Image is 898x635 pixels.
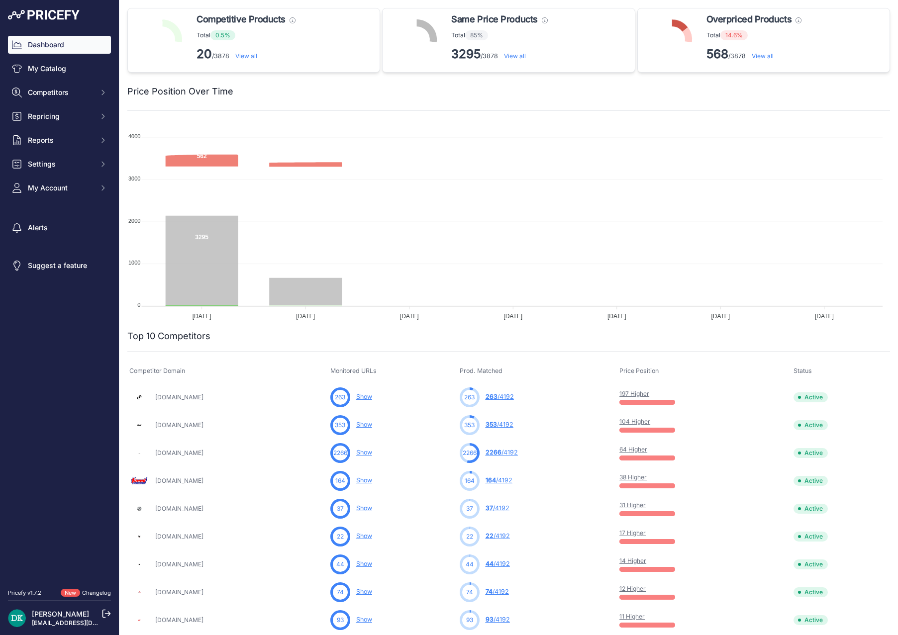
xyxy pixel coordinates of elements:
[463,449,477,457] span: 2266
[486,393,498,400] span: 263
[356,616,372,623] a: Show
[619,529,646,537] a: 17 Higher
[486,560,494,567] span: 44
[235,52,257,60] a: View all
[619,390,649,397] a: 197 Higher
[155,616,203,624] a: [DOMAIN_NAME]
[466,504,473,513] span: 37
[337,588,344,597] span: 74
[32,610,89,618] a: [PERSON_NAME]
[337,504,344,513] span: 37
[28,159,93,169] span: Settings
[61,589,80,597] span: New
[193,313,211,320] tspan: [DATE]
[8,219,111,237] a: Alerts
[128,133,140,139] tspan: 4000
[8,589,41,597] div: Pricefy v1.7.2
[619,418,650,425] a: 104 Higher
[460,367,502,374] span: Prod. Matched
[451,47,481,61] strong: 3295
[8,131,111,149] button: Reports
[794,504,828,514] span: Active
[486,393,514,400] a: 263/4192
[486,449,518,456] a: 2266/4192
[356,393,372,400] a: Show
[356,449,372,456] a: Show
[619,613,645,620] a: 11 Higher
[466,588,473,597] span: 74
[486,616,494,623] span: 93
[794,448,828,458] span: Active
[486,421,513,428] a: 353/4192
[155,533,203,540] a: [DOMAIN_NAME]
[607,313,626,320] tspan: [DATE]
[706,12,792,26] span: Overpriced Products
[356,476,372,484] a: Show
[400,313,419,320] tspan: [DATE]
[8,179,111,197] button: My Account
[82,589,111,596] a: Changelog
[127,329,210,343] h2: Top 10 Competitors
[706,30,801,40] p: Total
[128,176,140,181] tspan: 3000
[794,559,828,569] span: Active
[486,560,510,567] a: 44/4192
[356,588,372,595] a: Show
[356,560,372,567] a: Show
[128,260,140,266] tspan: 1000
[503,313,522,320] tspan: [DATE]
[8,257,111,274] a: Suggest a feature
[28,88,93,97] span: Competitors
[465,476,475,485] span: 164
[28,183,93,193] span: My Account
[486,449,501,456] span: 2266
[356,504,372,512] a: Show
[451,46,547,62] p: /3878
[8,36,111,54] a: Dashboard
[127,85,233,98] h2: Price Position Over Time
[466,616,473,625] span: 93
[8,155,111,173] button: Settings
[333,449,347,457] span: 2266
[337,532,344,541] span: 22
[464,421,475,430] span: 353
[619,473,647,481] a: 38 Higher
[619,557,646,564] a: 14 Higher
[711,313,730,320] tspan: [DATE]
[8,36,111,577] nav: Sidebar
[137,302,140,308] tspan: 0
[337,616,344,625] span: 93
[128,218,140,224] tspan: 2000
[486,504,493,512] span: 37
[197,30,296,40] p: Total
[619,585,646,592] a: 12 Higher
[794,367,812,374] span: Status
[794,587,828,597] span: Active
[155,505,203,512] a: [DOMAIN_NAME]
[706,46,801,62] p: /3878
[335,476,345,485] span: 164
[336,560,344,569] span: 44
[466,560,474,569] span: 44
[8,10,80,20] img: Pricefy Logo
[8,84,111,101] button: Competitors
[335,393,345,402] span: 263
[794,392,828,402] span: Active
[504,52,526,60] a: View all
[8,60,111,78] a: My Catalog
[155,477,203,484] a: [DOMAIN_NAME]
[486,476,512,484] a: 164/4192
[486,504,509,512] a: 37/4192
[486,616,510,623] a: 93/4192
[155,393,203,401] a: [DOMAIN_NAME]
[464,393,475,402] span: 263
[486,532,494,540] span: 22
[619,367,659,374] span: Price Position
[815,313,834,320] tspan: [DATE]
[794,532,828,542] span: Active
[466,532,473,541] span: 22
[129,367,185,374] span: Competitor Domain
[197,46,296,62] p: /3878
[335,421,345,430] span: 353
[451,30,547,40] p: Total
